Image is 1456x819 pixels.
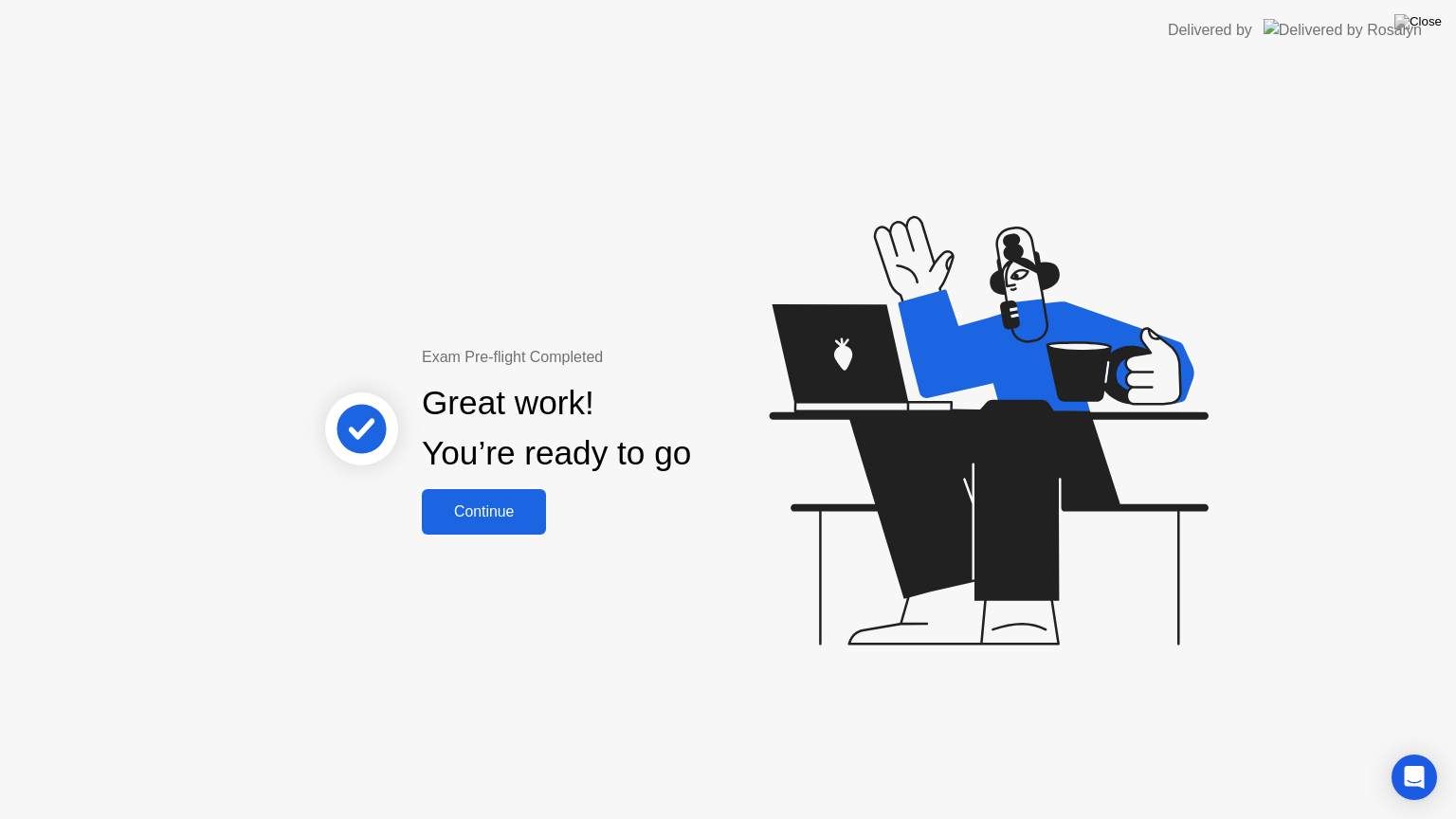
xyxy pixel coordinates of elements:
[422,489,546,535] button: Continue
[422,378,691,479] div: Great work! You’re ready to go
[1392,755,1437,800] div: Open Intercom Messenger
[1168,19,1252,42] div: Delivered by
[422,346,813,369] div: Exam Pre-flight Completed
[428,503,540,520] div: Continue
[1264,19,1422,41] img: Delivered by Rosalyn
[1394,14,1442,29] img: Close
